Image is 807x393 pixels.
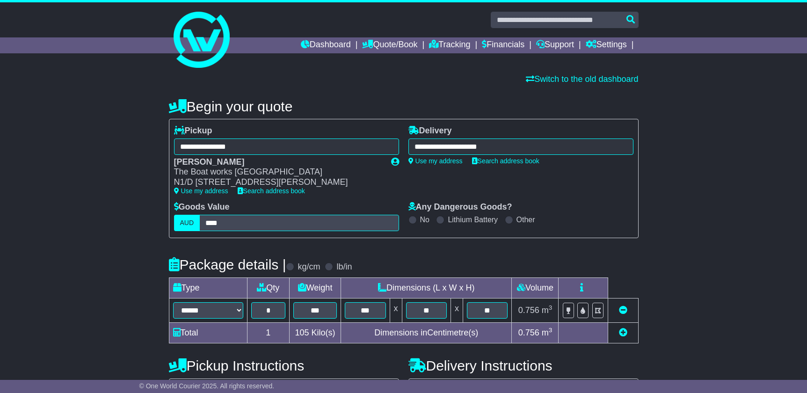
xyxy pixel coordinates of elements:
td: x [390,298,402,322]
label: lb/in [336,262,352,272]
a: Financials [482,37,524,53]
h4: Pickup Instructions [169,358,399,373]
td: Volume [512,277,559,298]
a: Search address book [238,187,305,195]
td: Qty [247,277,290,298]
a: Use my address [174,187,228,195]
td: 1 [247,322,290,343]
h4: Delivery Instructions [408,358,639,373]
td: Total [169,322,247,343]
label: kg/cm [298,262,320,272]
td: Type [169,277,247,298]
div: [PERSON_NAME] [174,157,382,167]
h4: Begin your quote [169,99,639,114]
div: The Boat works [GEOGRAPHIC_DATA] [174,167,382,177]
td: Kilo(s) [290,322,341,343]
label: AUD [174,215,200,231]
sup: 3 [549,327,553,334]
td: x [451,298,463,322]
label: Goods Value [174,202,230,212]
label: No [420,215,429,224]
label: Lithium Battery [448,215,498,224]
a: Quote/Book [362,37,417,53]
td: Dimensions (L x W x H) [341,277,512,298]
span: m [542,328,553,337]
span: m [542,306,553,315]
label: Any Dangerous Goods? [408,202,512,212]
span: 105 [295,328,309,337]
td: Dimensions in Centimetre(s) [341,322,512,343]
td: Weight [290,277,341,298]
label: Other [516,215,535,224]
span: © One World Courier 2025. All rights reserved. [139,382,275,390]
span: 0.756 [518,306,539,315]
span: 0.756 [518,328,539,337]
sup: 3 [549,304,553,311]
div: N1/D [STREET_ADDRESS][PERSON_NAME] [174,177,382,188]
a: Search address book [472,157,539,165]
a: Settings [586,37,627,53]
a: Add new item [619,328,627,337]
a: Switch to the old dashboard [526,74,638,84]
a: Tracking [429,37,470,53]
a: Dashboard [301,37,351,53]
label: Delivery [408,126,452,136]
label: Pickup [174,126,212,136]
a: Use my address [408,157,463,165]
a: Remove this item [619,306,627,315]
a: Support [536,37,574,53]
h4: Package details | [169,257,286,272]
